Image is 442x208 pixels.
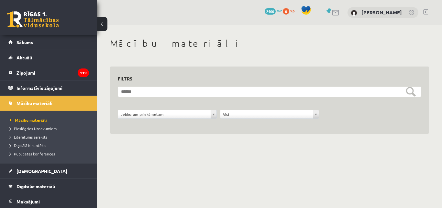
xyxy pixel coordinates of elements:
a: Digitālā bibliotēka [10,142,91,148]
a: Jebkuram priekšmetam [118,110,216,118]
span: Digitālie materiāli [17,183,55,189]
a: Publicētas konferences [10,151,91,157]
span: Digitālā bibliotēka [10,143,46,148]
span: [DEMOGRAPHIC_DATA] [17,168,67,174]
span: Mācību materiāli [10,117,47,123]
a: Sākums [8,35,89,50]
a: Literatūras saraksts [10,134,91,140]
legend: Ziņojumi [17,65,89,80]
a: Aktuāli [8,50,89,65]
img: Anna Bukovska [351,10,357,16]
span: Aktuāli [17,55,32,60]
span: Publicētas konferences [10,151,55,156]
span: Jebkuram priekšmetam [121,110,208,118]
a: 0 xp [283,8,298,13]
a: Pieslēgties Uzdevumiem [10,126,91,131]
a: Informatīvie ziņojumi [8,80,89,95]
a: Mācību materiāli [10,117,91,123]
span: Pieslēgties Uzdevumiem [10,126,57,131]
h1: Mācību materiāli [110,38,429,49]
h3: Filtrs [118,74,414,83]
span: Visi [223,110,310,118]
legend: Informatīvie ziņojumi [17,80,89,95]
i: 119 [78,68,89,77]
span: 0 [283,8,289,15]
a: Ziņojumi119 [8,65,89,80]
span: Sākums [17,39,33,45]
a: Digitālie materiāli [8,179,89,194]
a: [PERSON_NAME] [361,9,402,16]
a: Rīgas 1. Tālmācības vidusskola [7,11,59,28]
span: xp [290,8,294,13]
span: Literatūras saraksts [10,134,47,140]
a: Visi [220,110,319,118]
span: 2400 [265,8,276,15]
span: Mācību materiāli [17,100,52,106]
span: mP [277,8,282,13]
a: Mācību materiāli [8,96,89,111]
a: [DEMOGRAPHIC_DATA] [8,164,89,178]
a: 2400 mP [265,8,282,13]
